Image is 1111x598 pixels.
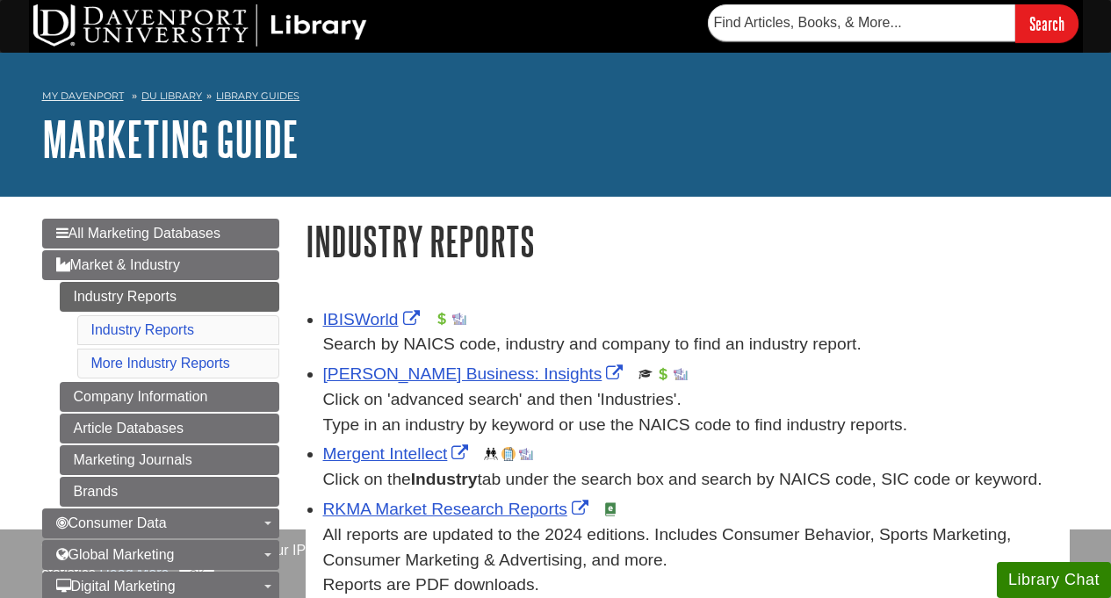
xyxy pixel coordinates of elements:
[42,540,279,570] a: Global Marketing
[91,322,194,337] a: Industry Reports
[56,257,180,272] span: Market & Industry
[708,4,1015,41] input: Find Articles, Books, & More...
[56,579,176,594] span: Digital Marketing
[42,112,299,166] a: Marketing Guide
[603,502,617,516] img: e-Book
[42,84,1070,112] nav: breadcrumb
[42,508,279,538] a: Consumer Data
[33,4,367,47] img: DU Library
[60,445,279,475] a: Marketing Journals
[216,90,299,102] a: Library Guides
[306,219,1070,263] h1: Industry Reports
[323,387,1070,438] div: Click on 'advanced search' and then 'Industries'. Type in an industry by keyword or use the NAICS...
[56,226,220,241] span: All Marketing Databases
[656,367,670,381] img: Financial Report
[60,414,279,443] a: Article Databases
[323,500,593,518] a: Link opens in new window
[411,470,478,488] b: Industry
[997,562,1111,598] button: Library Chat
[42,89,124,104] a: My Davenport
[91,356,230,371] a: More Industry Reports
[60,282,279,312] a: Industry Reports
[60,477,279,507] a: Brands
[42,219,279,249] a: All Marketing Databases
[1015,4,1079,42] input: Search
[638,367,653,381] img: Scholarly or Peer Reviewed
[323,310,424,328] a: Link opens in new window
[42,250,279,280] a: Market & Industry
[484,447,498,461] img: Demographics
[452,312,466,326] img: Industry Report
[708,4,1079,42] form: Searches DU Library's articles, books, and more
[323,444,473,463] a: Link opens in new window
[435,312,449,326] img: Financial Report
[501,447,516,461] img: Company Information
[141,90,202,102] a: DU Library
[60,382,279,412] a: Company Information
[323,522,1070,598] div: All reports are updated to the 2024 editions. Includes Consumer Behavior, Sports Marketing, Consu...
[674,367,688,381] img: Industry Report
[323,364,628,383] a: Link opens in new window
[323,332,1070,357] div: Search by NAICS code, industry and company to find an industry report.
[56,547,175,562] span: Global Marketing
[323,467,1070,493] div: Click on the tab under the search box and search by NAICS code, SIC code or keyword.
[56,515,167,530] span: Consumer Data
[519,447,533,461] img: Industry Report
